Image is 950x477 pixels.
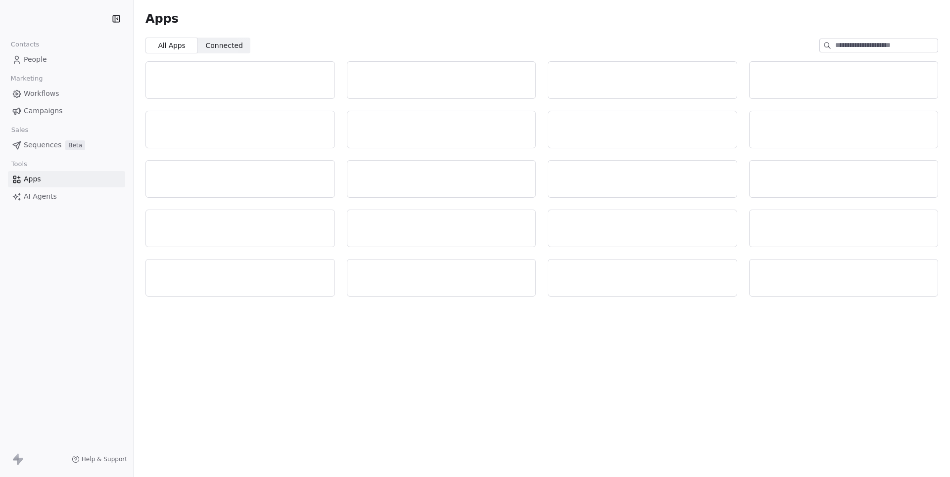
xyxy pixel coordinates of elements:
span: Tools [7,157,31,172]
span: Campaigns [24,106,62,116]
a: Workflows [8,86,125,102]
a: Campaigns [8,103,125,119]
a: Help & Support [72,455,127,463]
span: Beta [65,140,85,150]
span: Sales [7,123,33,137]
span: People [24,54,47,65]
span: Marketing [6,71,47,86]
span: Connected [206,41,243,51]
a: Apps [8,171,125,187]
span: AI Agents [24,191,57,202]
span: Workflows [24,88,59,99]
a: SequencesBeta [8,137,125,153]
a: People [8,51,125,68]
a: AI Agents [8,188,125,205]
span: Sequences [24,140,61,150]
span: Apps [145,11,179,26]
span: Contacts [6,37,44,52]
span: Apps [24,174,41,184]
span: Help & Support [82,455,127,463]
